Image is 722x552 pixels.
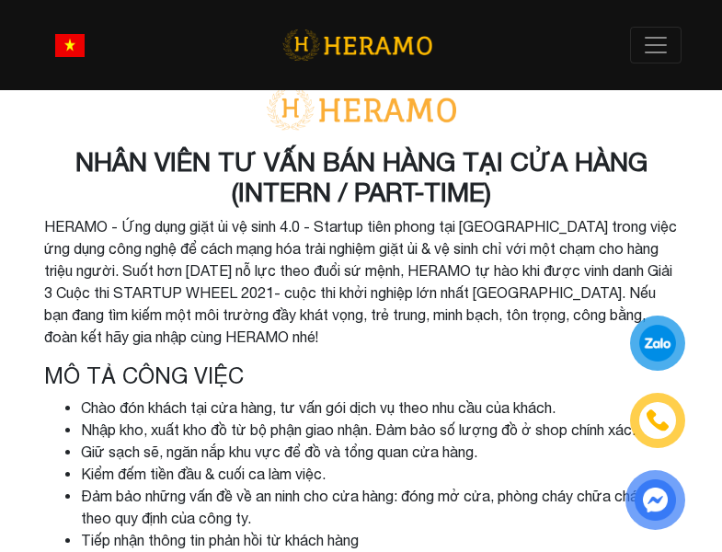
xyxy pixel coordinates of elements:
p: HERAMO - Ứng dụng giặt ủi vệ sinh 4.0 - Startup tiên phong tại [GEOGRAPHIC_DATA] trong việc ứng d... [44,215,679,348]
h3: NHÂN VIÊN TƯ VẤN BÁN HÀNG TẠI CỬA HÀNG (INTERN / PART-TIME) [44,146,679,208]
li: Nhập kho, xuất kho đồ từ bộ phận giao nhận. Đảm bảo số lượng đồ ở shop chính xác. [81,419,679,441]
img: logo-with-text.png [260,87,463,132]
li: Chào đón khách tại cửa hàng, tư vấn gói dịch vụ theo nhu cầu của khách. [81,397,679,419]
a: phone-icon [632,395,683,446]
img: logo [282,27,432,64]
li: Giữ sạch sẽ, ngăn nắp khu vực để đồ và tổng quan cửa hàng. [81,441,679,463]
img: phone-icon [644,407,670,434]
h4: Mô tả công việc [44,362,679,389]
li: Đảm bảo những vấn đề về an ninh cho cửa hàng: đóng mở cửa, phòng cháy chữa cháy,... theo quy định... [81,485,679,529]
li: Tiếp nhận thông tin phản hồi từ khách hàng [81,529,679,551]
img: vn-flag.png [55,34,85,57]
li: Kiểm đếm tiền đầu & cuối ca làm việc. [81,463,679,485]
